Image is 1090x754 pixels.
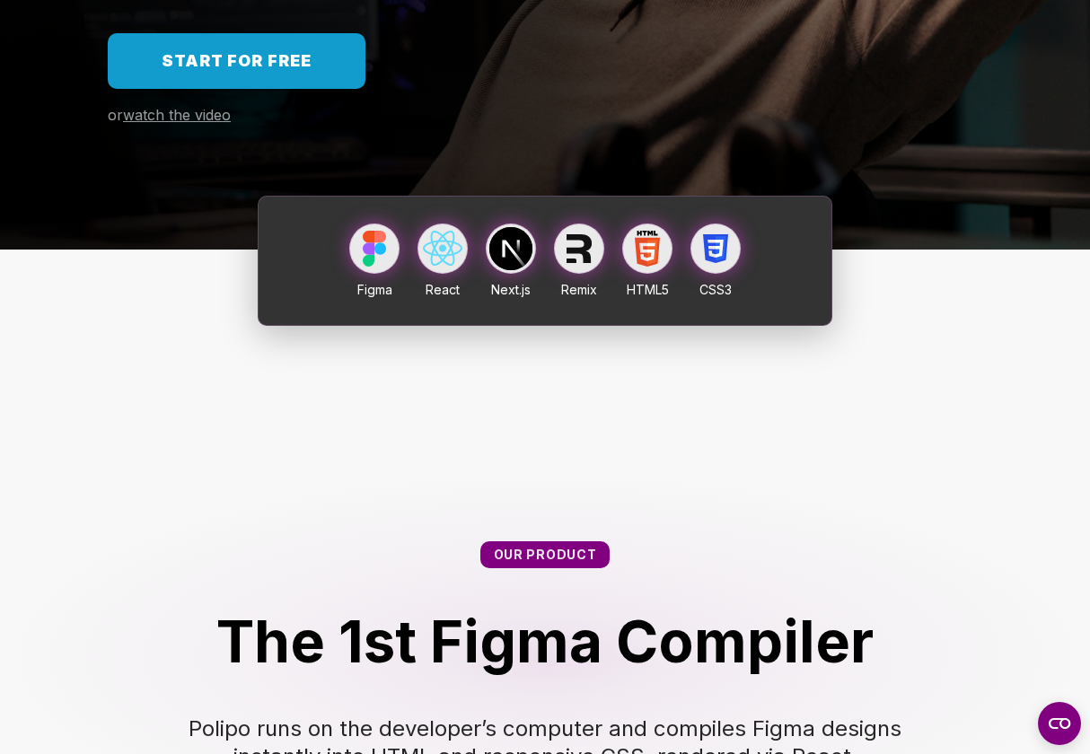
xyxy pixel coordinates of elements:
[1038,702,1081,745] button: Open CMP widget
[123,106,231,124] span: watch the video
[108,33,365,89] a: Start for free
[357,282,392,297] span: Figma
[162,51,312,70] span: Start for free
[494,547,597,562] span: Our product
[699,282,732,297] span: CSS3
[108,106,123,124] span: or
[627,282,669,297] span: HTML5
[216,607,874,676] span: The 1st Figma Compiler
[561,282,597,297] span: Remix
[491,282,531,297] span: Next.js
[108,107,231,124] a: orwatch the video
[426,282,460,297] span: React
